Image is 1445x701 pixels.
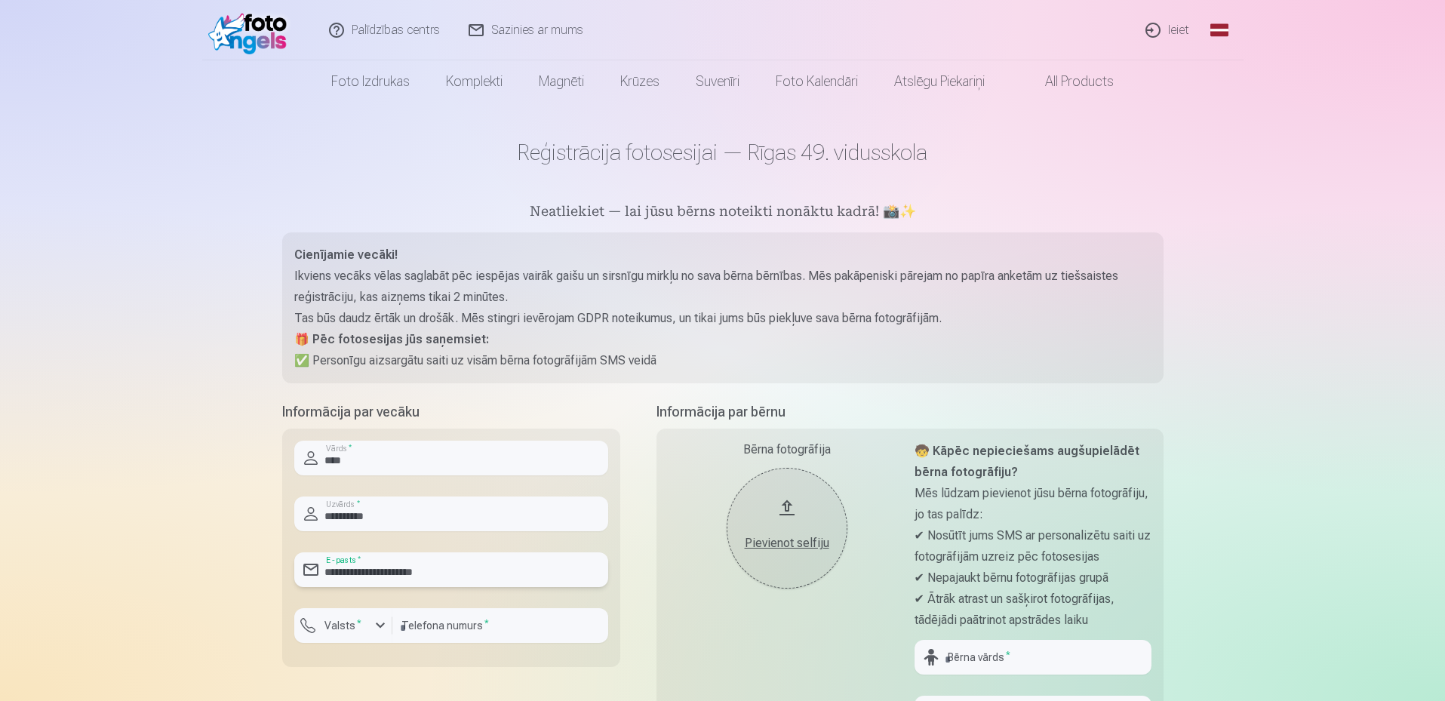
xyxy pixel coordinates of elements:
h1: Reģistrācija fotosesijai — Rīgas 49. vidusskola [282,139,1164,166]
a: Atslēgu piekariņi [876,60,1003,103]
button: Pievienot selfiju [727,468,847,589]
h5: Neatliekiet — lai jūsu bērns noteikti nonāktu kadrā! 📸✨ [282,202,1164,223]
div: Bērna fotogrāfija [669,441,905,459]
a: Komplekti [428,60,521,103]
a: All products [1003,60,1132,103]
a: Magnēti [521,60,602,103]
button: Valsts* [294,608,392,643]
p: ✔ Nepajaukt bērnu fotogrāfijas grupā [915,567,1151,589]
a: Suvenīri [678,60,758,103]
p: ✔ Ātrāk atrast un sašķirot fotogrāfijas, tādējādi paātrinot apstrādes laiku [915,589,1151,631]
strong: 🧒 Kāpēc nepieciešams augšupielādēt bērna fotogrāfiju? [915,444,1139,479]
div: Pievienot selfiju [742,534,832,552]
a: Foto izdrukas [313,60,428,103]
a: Foto kalendāri [758,60,876,103]
h5: Informācija par vecāku [282,401,620,423]
p: ✅ Personīgu aizsargātu saiti uz visām bērna fotogrāfijām SMS veidā [294,350,1151,371]
p: ✔ Nosūtīt jums SMS ar personalizētu saiti uz fotogrāfijām uzreiz pēc fotosesijas [915,525,1151,567]
strong: Cienījamie vecāki! [294,248,398,262]
label: Valsts [318,618,367,633]
img: /fa1 [208,6,295,54]
strong: 🎁 Pēc fotosesijas jūs saņemsiet: [294,332,489,346]
p: Mēs lūdzam pievienot jūsu bērna fotogrāfiju, jo tas palīdz: [915,483,1151,525]
p: Tas būs daudz ērtāk un drošāk. Mēs stingri ievērojam GDPR noteikumus, un tikai jums būs piekļuve ... [294,308,1151,329]
p: Ikviens vecāks vēlas saglabāt pēc iespējas vairāk gaišu un sirsnīgu mirkļu no sava bērna bērnības... [294,266,1151,308]
h5: Informācija par bērnu [656,401,1164,423]
a: Krūzes [602,60,678,103]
